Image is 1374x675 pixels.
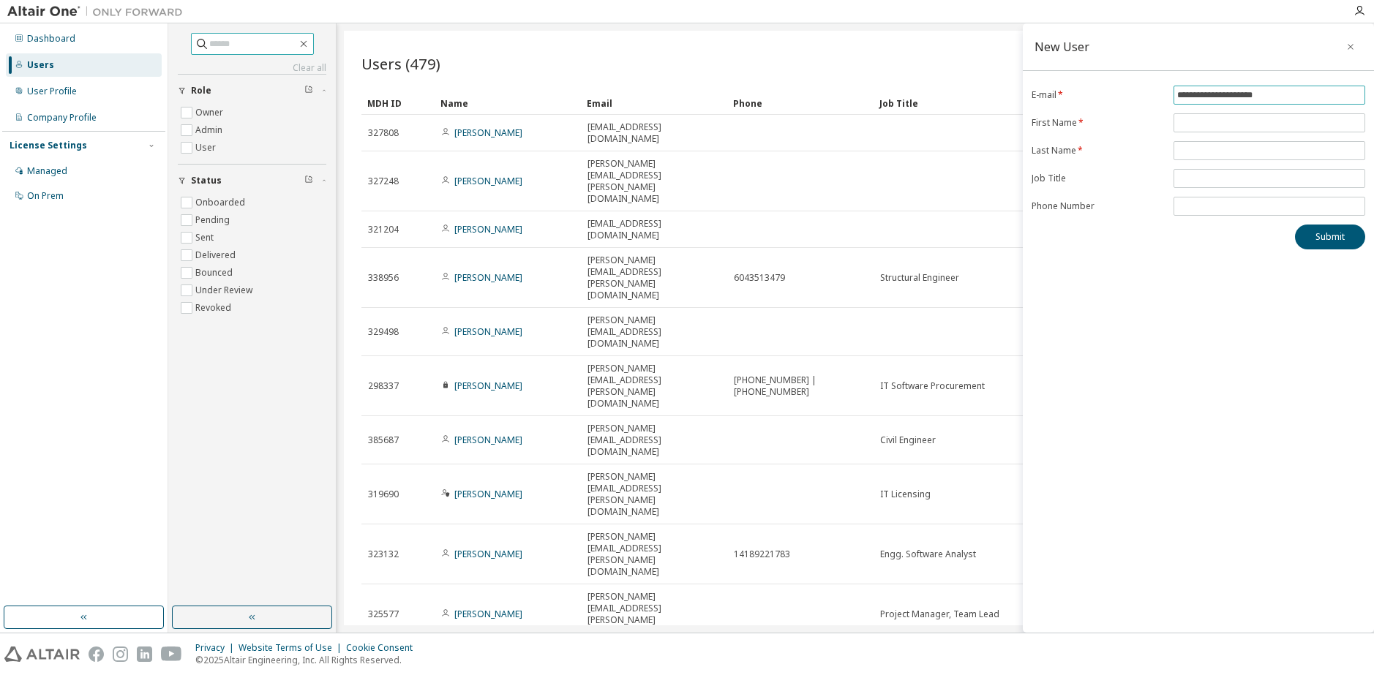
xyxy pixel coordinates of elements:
[195,121,225,139] label: Admin
[195,246,239,264] label: Delivered
[27,33,75,45] div: Dashboard
[304,85,313,97] span: Clear filter
[4,646,80,662] img: altair_logo.svg
[195,194,248,211] label: Onboarded
[734,548,790,560] span: 14189221783
[191,85,211,97] span: Role
[195,229,217,246] label: Sent
[440,91,575,115] div: Name
[368,224,399,235] span: 321204
[587,218,721,241] span: [EMAIL_ADDRESS][DOMAIN_NAME]
[1035,41,1089,53] div: New User
[454,271,522,284] a: [PERSON_NAME]
[1032,117,1165,129] label: First Name
[368,380,399,392] span: 298337
[368,548,399,560] span: 323132
[195,104,226,121] label: Owner
[1295,225,1365,249] button: Submit
[454,434,522,446] a: [PERSON_NAME]
[368,326,399,338] span: 329498
[454,380,522,392] a: [PERSON_NAME]
[195,654,421,666] p: © 2025 Altair Engineering, Inc. All Rights Reserved.
[454,548,522,560] a: [PERSON_NAME]
[880,434,936,446] span: Civil Engineer
[7,4,190,19] img: Altair One
[27,59,54,71] div: Users
[880,272,959,284] span: Structural Engineer
[734,374,867,398] span: [PHONE_NUMBER] | [PHONE_NUMBER]
[454,608,522,620] a: [PERSON_NAME]
[587,531,721,578] span: [PERSON_NAME][EMAIL_ADDRESS][PERSON_NAME][DOMAIN_NAME]
[368,176,399,187] span: 327248
[587,471,721,518] span: [PERSON_NAME][EMAIL_ADDRESS][PERSON_NAME][DOMAIN_NAME]
[1032,89,1165,101] label: E-mail
[587,591,721,638] span: [PERSON_NAME][EMAIL_ADDRESS][PERSON_NAME][DOMAIN_NAME]
[113,646,128,662] img: instagram.svg
[587,254,721,301] span: [PERSON_NAME][EMAIL_ADDRESS][PERSON_NAME][DOMAIN_NAME]
[368,127,399,139] span: 327808
[367,91,429,115] div: MDH ID
[195,282,255,299] label: Under Review
[191,175,222,186] span: Status
[161,646,182,662] img: youtube.svg
[587,91,721,115] div: Email
[304,175,313,186] span: Clear filter
[454,488,522,500] a: [PERSON_NAME]
[454,175,522,187] a: [PERSON_NAME]
[361,53,440,74] span: Users (479)
[879,91,1014,115] div: Job Title
[195,299,234,317] label: Revoked
[10,140,87,151] div: License Settings
[880,489,931,500] span: IT Licensing
[27,165,67,177] div: Managed
[587,121,721,145] span: [EMAIL_ADDRESS][DOMAIN_NAME]
[587,158,721,205] span: [PERSON_NAME][EMAIL_ADDRESS][PERSON_NAME][DOMAIN_NAME]
[734,272,785,284] span: 6043513479
[880,548,976,560] span: Engg. Software Analyst
[1032,200,1165,212] label: Phone Number
[27,112,97,124] div: Company Profile
[346,642,421,654] div: Cookie Consent
[368,272,399,284] span: 338956
[27,86,77,97] div: User Profile
[195,264,236,282] label: Bounced
[89,646,104,662] img: facebook.svg
[454,223,522,235] a: [PERSON_NAME]
[178,165,326,197] button: Status
[1032,173,1165,184] label: Job Title
[368,489,399,500] span: 319690
[195,642,239,654] div: Privacy
[1032,145,1165,157] label: Last Name
[880,380,985,392] span: IT Software Procurement
[880,608,999,620] span: Project Manager, Team Lead
[454,127,522,139] a: [PERSON_NAME]
[368,434,399,446] span: 385687
[178,62,326,74] a: Clear all
[368,608,399,620] span: 325577
[587,314,721,350] span: [PERSON_NAME][EMAIL_ADDRESS][DOMAIN_NAME]
[137,646,152,662] img: linkedin.svg
[454,325,522,338] a: [PERSON_NAME]
[178,75,326,107] button: Role
[239,642,346,654] div: Website Terms of Use
[195,139,219,157] label: User
[195,211,233,229] label: Pending
[587,363,721,410] span: [PERSON_NAME][EMAIL_ADDRESS][PERSON_NAME][DOMAIN_NAME]
[733,91,868,115] div: Phone
[587,423,721,458] span: [PERSON_NAME][EMAIL_ADDRESS][DOMAIN_NAME]
[27,190,64,202] div: On Prem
